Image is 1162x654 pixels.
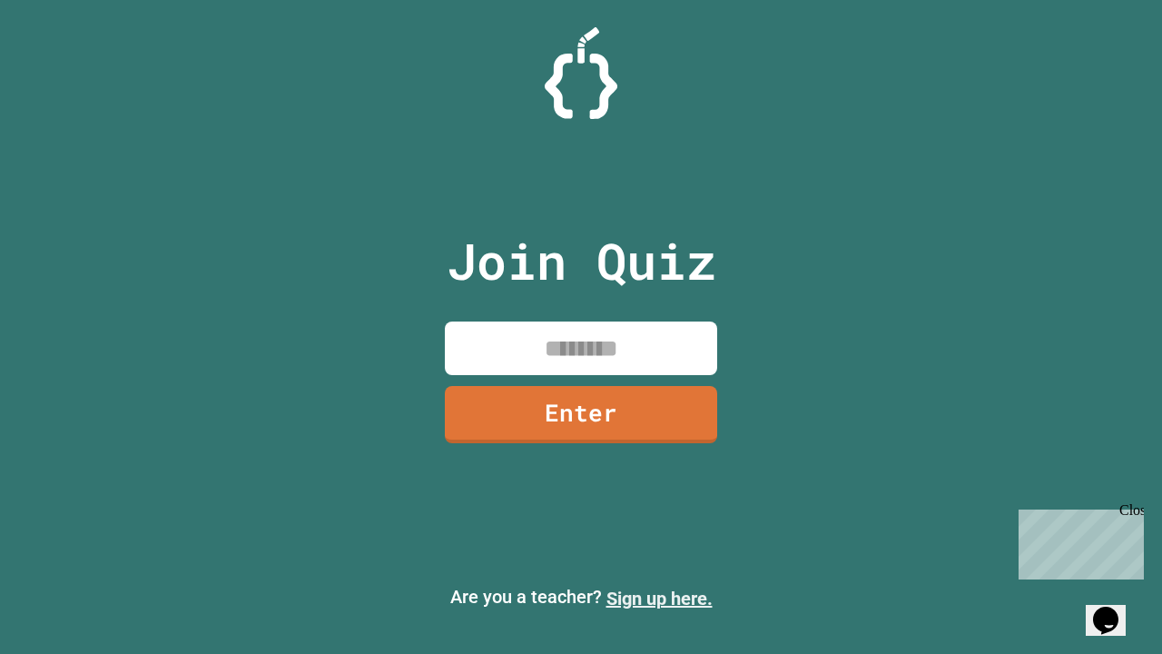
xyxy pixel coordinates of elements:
iframe: chat widget [1011,502,1144,580]
iframe: chat widget [1086,581,1144,636]
p: Are you a teacher? [15,583,1147,612]
a: Enter [445,386,717,443]
p: Join Quiz [447,223,716,299]
a: Sign up here. [606,588,713,609]
div: Chat with us now!Close [7,7,125,115]
img: Logo.svg [545,27,617,119]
